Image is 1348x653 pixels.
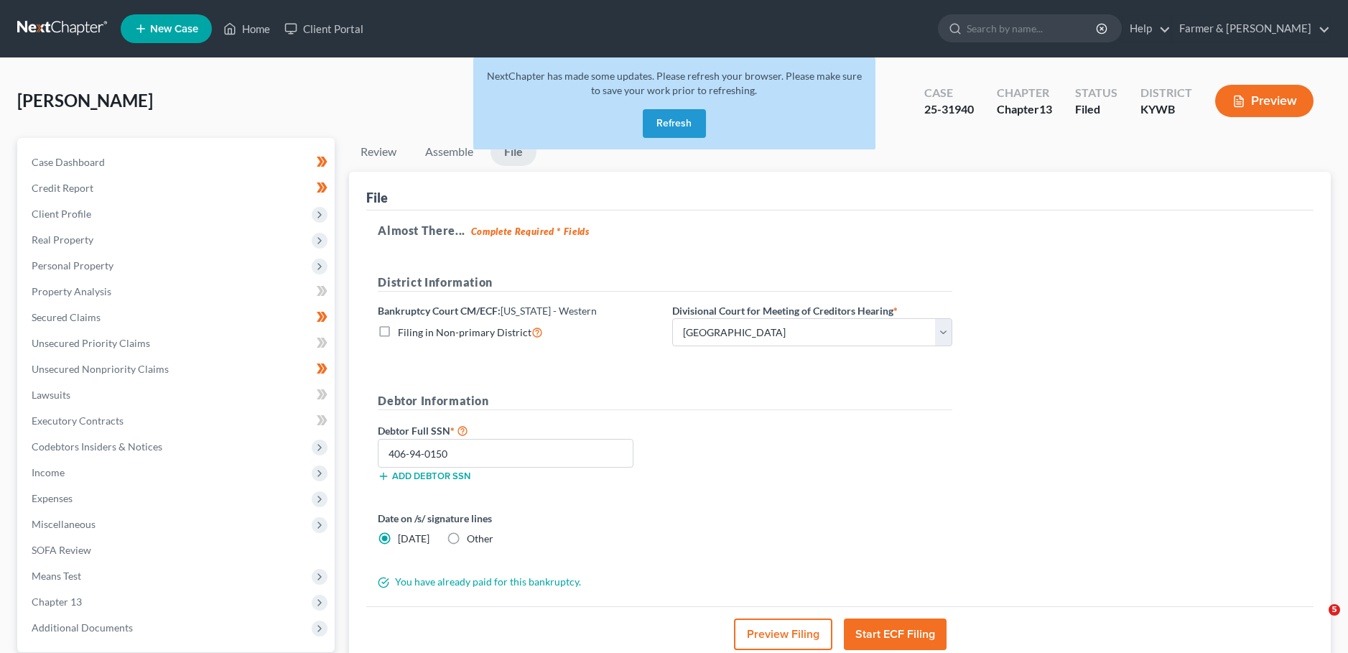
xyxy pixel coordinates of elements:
h5: District Information [378,274,952,292]
button: Start ECF Filing [844,619,947,650]
a: SOFA Review [20,537,335,563]
a: Unsecured Nonpriority Claims [20,356,335,382]
span: Means Test [32,570,81,582]
div: KYWB [1140,101,1192,118]
span: 5 [1329,604,1340,616]
a: Unsecured Priority Claims [20,330,335,356]
a: Credit Report [20,175,335,201]
input: Search by name... [967,15,1098,42]
span: Filing in Non-primary District [398,326,531,338]
span: [PERSON_NAME] [17,90,153,111]
div: Chapter [997,101,1052,118]
button: Refresh [643,109,706,138]
iframe: Intercom live chat [1299,604,1334,639]
a: Secured Claims [20,305,335,330]
span: NextChapter has made some updates. Please refresh your browser. Please make sure to save your wor... [487,70,862,96]
div: Chapter [997,85,1052,101]
span: Credit Report [32,182,93,194]
label: Date on /s/ signature lines [378,511,658,526]
span: 13 [1039,102,1052,116]
a: Executory Contracts [20,408,335,434]
a: Client Portal [277,16,371,42]
span: Executory Contracts [32,415,124,427]
div: File [366,189,388,206]
span: Personal Property [32,259,113,272]
span: New Case [150,24,198,34]
span: Client Profile [32,208,91,220]
span: Property Analysis [32,285,111,297]
div: Case [924,85,974,101]
span: Real Property [32,233,93,246]
span: Case Dashboard [32,156,105,168]
span: SOFA Review [32,544,91,556]
span: Other [467,532,493,545]
span: Additional Documents [32,621,133,634]
label: Debtor Full SSN [371,422,665,439]
span: [DATE] [398,532,429,545]
label: Bankruptcy Court CM/ECF: [378,303,597,318]
button: Add debtor SSN [378,471,470,482]
button: Preview Filing [734,619,832,650]
span: Unsecured Nonpriority Claims [32,363,169,375]
a: Review [349,138,408,166]
label: Divisional Court for Meeting of Creditors Hearing [672,303,898,318]
span: Secured Claims [32,311,101,323]
span: Chapter 13 [32,596,82,608]
div: Filed [1075,101,1117,118]
span: Income [32,466,65,478]
a: Property Analysis [20,279,335,305]
a: Help [1122,16,1171,42]
div: Status [1075,85,1117,101]
a: Assemble [414,138,485,166]
button: Preview [1215,85,1314,117]
span: [US_STATE] - Western [501,305,597,317]
h5: Almost There... [378,222,1302,239]
div: 25-31940 [924,101,974,118]
span: Codebtors Insiders & Notices [32,440,162,453]
div: You have already paid for this bankruptcy. [371,575,959,589]
a: Home [216,16,277,42]
span: Miscellaneous [32,518,96,530]
span: Lawsuits [32,389,70,401]
span: Expenses [32,492,73,504]
input: XXX-XX-XXXX [378,439,633,468]
a: Farmer & [PERSON_NAME] [1172,16,1330,42]
div: District [1140,85,1192,101]
span: Unsecured Priority Claims [32,337,150,349]
a: Lawsuits [20,382,335,408]
strong: Complete Required * Fields [471,226,590,237]
h5: Debtor Information [378,392,952,410]
a: Case Dashboard [20,149,335,175]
